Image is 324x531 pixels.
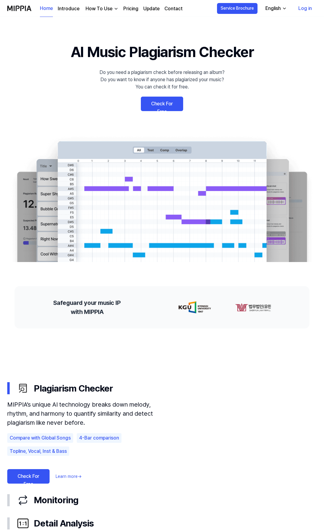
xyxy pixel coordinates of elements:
a: Check For Free [141,97,183,111]
div: Topline, Vocal, Inst & Bass [7,446,69,456]
button: English [261,2,290,14]
img: main Image [5,135,319,262]
img: partner-logo-0 [179,301,211,313]
a: Introduce [58,5,79,12]
img: down [114,6,118,11]
div: Detail Analysis [17,517,317,530]
img: partner-logo-1 [235,301,287,313]
h2: Safeguard your music IP with MIPPIA [53,298,121,316]
a: Pricing [123,5,138,12]
button: Plagiarism Checker [7,377,317,400]
div: English [264,5,282,12]
div: Compare with Global Songs [7,433,73,443]
div: 4-Bar comparison [77,433,121,443]
div: How To Use [84,5,114,12]
div: Do you need a plagiarism check before releasing an album? Do you want to know if anyone has plagi... [99,69,225,91]
div: MIPPIA’s unique AI technology breaks down melody, rhythm, and harmony to quantify similarity and ... [7,400,160,427]
a: Learn more→ [56,473,82,480]
h1: AI Music Plagiarism Checker [71,41,254,63]
button: Service Brochure [217,3,258,14]
a: Home [40,0,53,17]
button: Monitoring [7,488,317,512]
div: Monitoring [17,493,317,507]
a: Update [143,5,160,12]
div: Plagiarism Checker [7,400,317,488]
a: Contact [164,5,183,12]
button: How To Use [84,5,118,12]
a: Check For Free [7,469,50,484]
div: Plagiarism Checker [17,382,317,395]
